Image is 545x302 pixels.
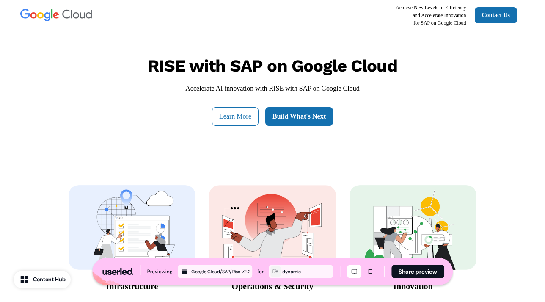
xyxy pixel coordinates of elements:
button: Desktop mode [347,265,361,278]
strong: Operations & Security [231,282,313,291]
a: Build What's Next [265,107,333,126]
div: Google Cloud/SAP/Rise v2.2 [191,268,250,275]
p: Achieve New Levels of Efficiency and Accelerate Innovation for SAP on Google Cloud [396,4,466,27]
div: for [257,267,264,276]
div: dynamic [282,268,331,275]
div: Content Hub [33,275,66,284]
div: DY [272,267,279,276]
div: Previewing [147,267,173,276]
button: Content Hub [14,271,71,288]
p: Accelerate AI innovation with RISE with SAP on Google Cloud [185,83,359,94]
strong: Innovation [393,282,432,291]
p: RISE with SAP on Google Cloud [148,55,397,77]
button: Mobile mode [363,265,377,278]
button: Share preview [391,265,444,278]
strong: Infrastructure [106,282,158,291]
a: Contact Us [475,7,517,23]
button: Learn More [212,107,259,126]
